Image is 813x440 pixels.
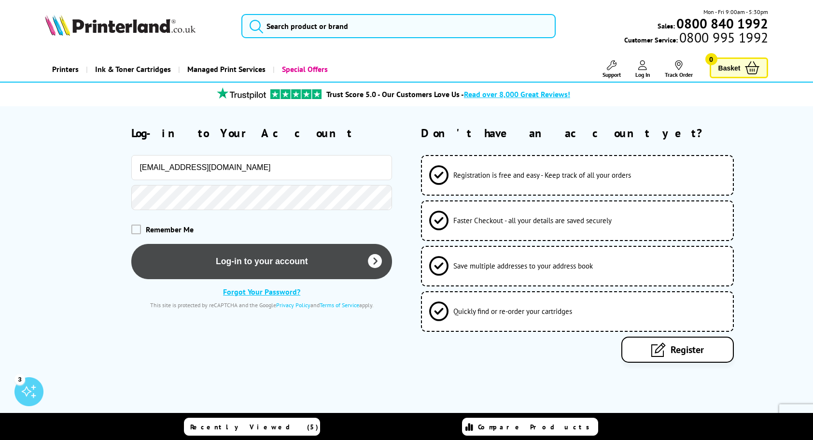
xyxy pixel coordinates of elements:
[705,53,717,65] span: 0
[421,126,769,141] h2: Don't have an account yet?
[95,57,171,82] span: Ink & Toner Cartridges
[453,307,572,316] span: Quickly find or re-order your cartridges
[146,225,194,234] span: Remember Me
[478,423,595,431] span: Compare Products
[131,155,392,180] input: Email
[184,418,320,436] a: Recently Viewed (5)
[14,374,25,384] div: 3
[131,244,392,279] button: Log-in to your account
[190,423,319,431] span: Recently Viewed (5)
[45,14,229,38] a: Printerland Logo
[223,287,300,297] a: Forgot Your Password?
[462,418,598,436] a: Compare Products
[453,261,593,270] span: Save multiple addresses to your address book
[131,301,392,309] div: This site is protected by reCAPTCHA and the Google and apply.
[212,87,270,99] img: trustpilot rating
[676,14,768,32] b: 0800 840 1992
[464,89,570,99] span: Read over 8,000 Great Reviews!
[635,60,650,78] a: Log In
[453,170,631,180] span: Registration is free and easy - Keep track of all your orders
[703,7,768,16] span: Mon - Fri 9:00am - 5:30pm
[621,337,734,363] a: Register
[45,14,196,36] img: Printerland Logo
[658,21,675,30] span: Sales:
[270,89,322,99] img: trustpilot rating
[273,57,335,82] a: Special Offers
[710,57,769,78] a: Basket 0
[326,89,570,99] a: Trust Score 5.0 - Our Customers Love Us -Read over 8,000 Great Reviews!
[603,71,621,78] span: Support
[320,301,359,309] a: Terms of Service
[671,343,704,356] span: Register
[241,14,556,38] input: Search product or brand
[718,61,741,74] span: Basket
[276,301,310,309] a: Privacy Policy
[624,33,768,44] span: Customer Service:
[675,19,768,28] a: 0800 840 1992
[635,71,650,78] span: Log In
[678,33,768,42] span: 0800 995 1992
[603,60,621,78] a: Support
[86,57,178,82] a: Ink & Toner Cartridges
[665,60,693,78] a: Track Order
[45,57,86,82] a: Printers
[178,57,273,82] a: Managed Print Services
[453,216,612,225] span: Faster Checkout - all your details are saved securely
[131,126,392,141] h2: Log-in to Your Account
